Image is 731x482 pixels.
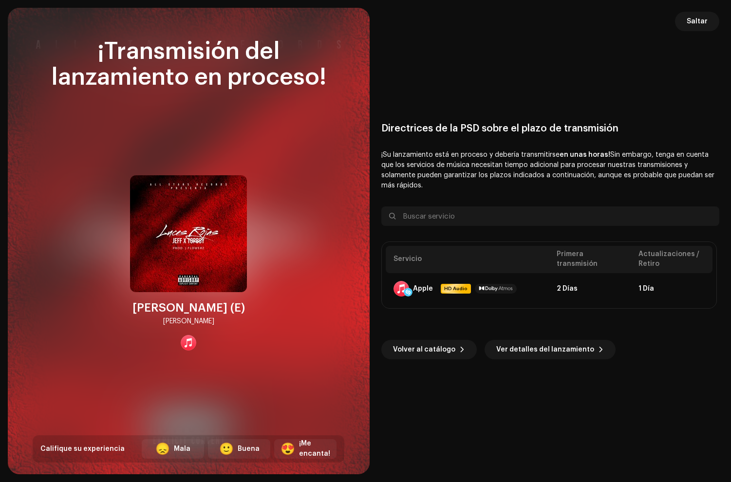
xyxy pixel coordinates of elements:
[560,151,610,158] b: en unas horas!
[442,285,470,293] span: HD Audio
[413,285,433,293] div: Apple
[381,150,720,191] p: ¡Su lanzamiento está en proceso y debería transmitirse Sin embargo, tenga en cuenta que los servi...
[163,315,214,327] div: [PERSON_NAME]
[687,12,708,31] span: Saltar
[631,273,712,304] td: 1 Día
[238,444,260,454] div: Buena
[393,340,455,359] span: Volver al catálogo
[281,443,295,455] div: 😍
[174,444,190,454] div: Mala
[675,12,719,31] button: Saltar
[130,175,247,292] img: 4386389d-69ec-4020-8faa-911317f72bd3
[549,273,631,304] td: 2 Días
[33,39,344,91] div: ¡Transmisión del lanzamiento en proceso!
[381,340,477,359] button: Volver al catálogo
[386,246,549,273] th: Servicio
[132,300,245,315] div: [PERSON_NAME] (E)
[549,246,631,273] th: Primera transmisión
[631,246,712,273] th: Actualizaciones / Retiro
[219,443,234,455] div: 🙂
[485,340,616,359] button: Ver detalles del lanzamiento
[496,340,594,359] span: Ver detalles del lanzamiento
[381,123,720,134] div: Directrices de la PSD sobre el plazo de transmisión
[381,206,720,226] input: Buscar servicio
[155,443,170,455] div: 😞
[299,439,330,459] div: ¡Me encanta!
[40,445,125,452] span: Califique su experiencia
